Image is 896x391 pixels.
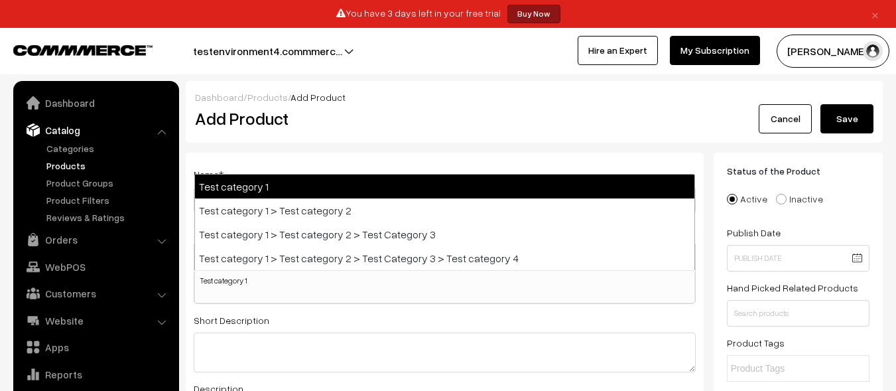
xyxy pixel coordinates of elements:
img: COMMMERCE [13,45,153,55]
label: Category [194,222,235,236]
label: Publish Date [727,226,781,240]
button: [PERSON_NAME] [777,35,889,68]
label: Inactive [776,192,823,206]
a: Product Filters [43,193,174,207]
span: Add Product [290,92,346,103]
label: Name [194,167,224,181]
a: Reports [17,362,174,386]
a: My Subscription [670,36,760,65]
a: Orders [17,228,174,252]
a: Cancel [759,104,812,133]
a: Website [17,309,174,333]
a: Products [247,92,288,103]
a: WebPOS [17,255,174,279]
div: / / [195,90,873,104]
label: Short Description [194,313,269,327]
label: Product Tags [727,336,785,350]
label: Hand Picked Related Products [727,281,858,295]
input: Search products [727,300,869,327]
img: user [863,41,883,61]
input: Publish Date [727,245,869,272]
a: × [866,6,884,22]
input: Name [194,187,696,213]
label: Active [727,192,767,206]
a: Categories [43,141,174,155]
button: testenvironment4.commmerc… [147,35,389,68]
a: Products [43,159,174,173]
input: Product Tags [731,362,847,376]
a: Apps [17,335,174,359]
a: Hire an Expert [578,36,658,65]
a: Customers [17,281,174,305]
span: Status of the Product [727,165,836,177]
li: Test category 1 > Test category 2 > Test Category 3 [195,222,694,246]
a: Buy Now [507,5,560,23]
li: Test category 1 > Test category 2 > Test Category 3 > Test category 4 [195,246,694,270]
a: Catalog [17,118,174,142]
h2: Add Product [195,108,699,129]
a: Dashboard [17,91,174,115]
a: Dashboard [195,92,243,103]
a: Reviews & Ratings [43,210,174,224]
a: COMMMERCE [13,41,129,57]
div: You have 3 days left in your free trial [5,5,891,23]
li: Test category 1 [195,175,694,198]
button: Save [820,104,873,133]
a: Product Groups [43,176,174,190]
li: Test category 1 > Test category 2 [195,198,694,222]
